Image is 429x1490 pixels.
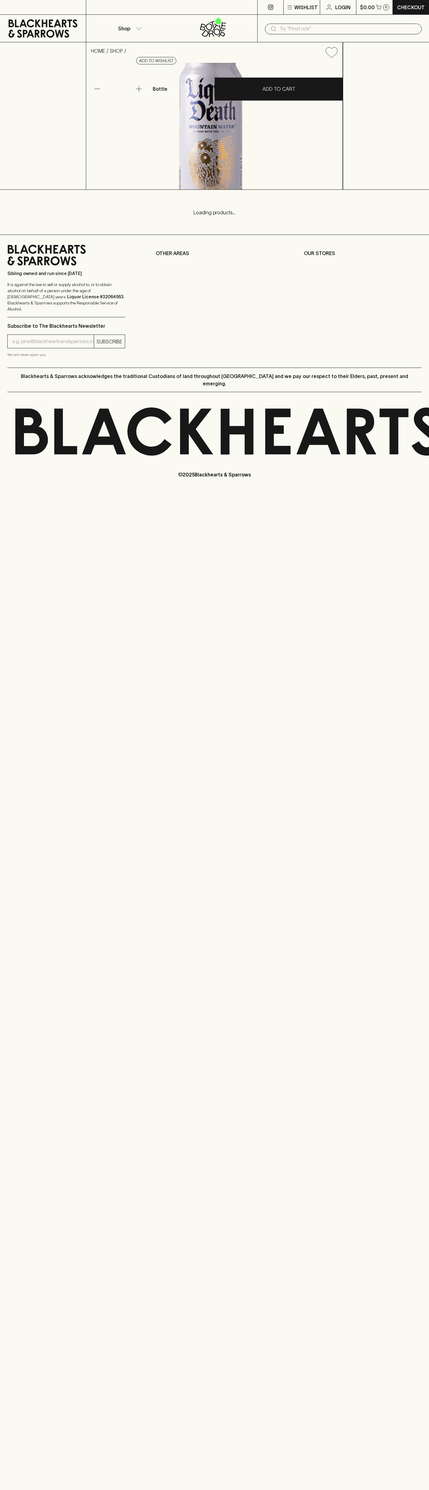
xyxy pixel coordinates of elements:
strong: Liquor License #32064953 [67,294,124,299]
p: ADD TO CART [262,85,295,93]
a: HOME [91,48,105,54]
div: Bottle [150,83,214,95]
p: It is against the law to sell or supply alcohol to, or to obtain alcohol on behalf of a person un... [7,281,125,312]
p: Loading products... [6,209,423,216]
p: $0.00 [360,4,375,11]
a: SHOP [110,48,123,54]
input: e.g. jane@blackheartsandsparrows.com.au [12,337,94,346]
button: Shop [86,15,172,42]
button: Add to wishlist [323,45,340,60]
button: Add to wishlist [136,57,176,64]
img: 36459.png [86,63,343,189]
p: OUR STORES [304,250,422,257]
p: ⠀ [86,4,91,11]
p: OTHER AREAS [156,250,274,257]
p: Sibling owned and run since [DATE] [7,270,125,277]
p: 0 [385,6,387,9]
input: Try "Pinot noir" [280,24,417,34]
p: Checkout [397,4,425,11]
p: Blackhearts & Sparrows acknowledges the traditional Custodians of land throughout [GEOGRAPHIC_DAT... [12,372,417,387]
p: Subscribe to The Blackhearts Newsletter [7,322,125,330]
p: SUBSCRIBE [97,338,122,345]
button: SUBSCRIBE [94,335,125,348]
p: Wishlist [294,4,318,11]
p: Bottle [153,85,167,93]
p: Login [335,4,350,11]
p: We will never spam you [7,352,125,358]
p: Shop [118,25,130,32]
button: ADD TO CART [215,78,343,101]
